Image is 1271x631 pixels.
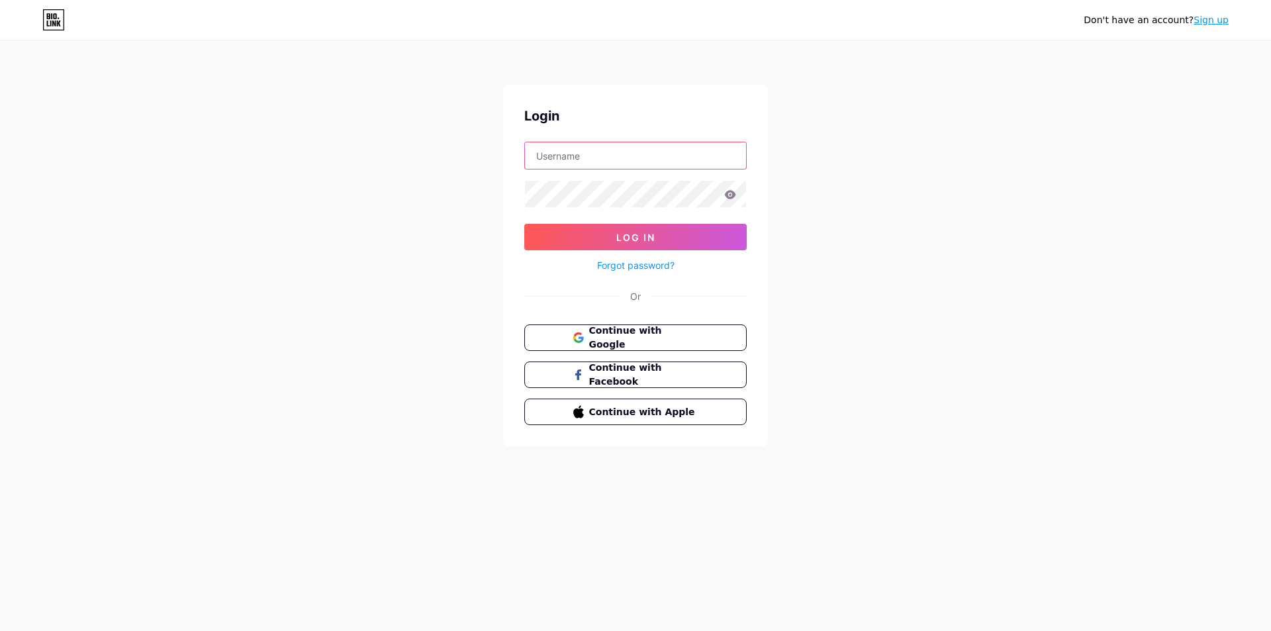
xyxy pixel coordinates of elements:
[597,258,675,272] a: Forgot password?
[1084,13,1229,27] div: Don't have an account?
[1194,15,1229,25] a: Sign up
[630,289,641,303] div: Or
[589,324,698,352] span: Continue with Google
[524,399,747,425] button: Continue with Apple
[524,324,747,351] button: Continue with Google
[524,362,747,388] button: Continue with Facebook
[589,405,698,419] span: Continue with Apple
[524,224,747,250] button: Log In
[525,142,746,169] input: Username
[524,106,747,126] div: Login
[616,232,655,243] span: Log In
[589,361,698,389] span: Continue with Facebook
